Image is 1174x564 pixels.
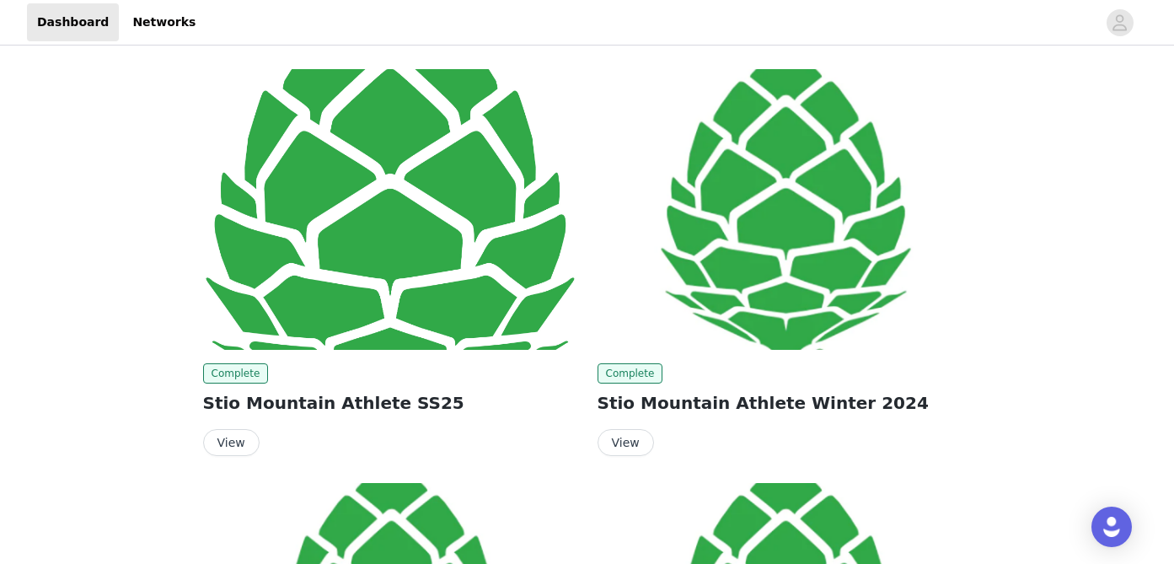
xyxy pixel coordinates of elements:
[598,69,972,350] img: Stio
[1112,9,1128,36] div: avatar
[598,363,663,384] span: Complete
[598,390,972,416] h2: Stio Mountain Athlete Winter 2024
[203,429,260,456] button: View
[203,390,577,416] h2: Stio Mountain Athlete SS25
[203,69,577,350] img: Stio
[27,3,119,41] a: Dashboard
[203,437,260,449] a: View
[203,363,269,384] span: Complete
[122,3,206,41] a: Networks
[598,429,654,456] button: View
[1091,507,1132,547] div: Open Intercom Messenger
[598,437,654,449] a: View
